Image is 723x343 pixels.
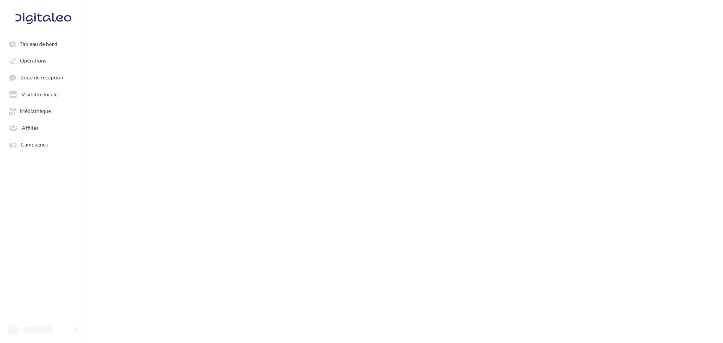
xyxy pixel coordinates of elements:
[5,53,82,67] a: Opérations
[5,104,82,117] a: Médiathèque
[20,58,46,64] span: Opérations
[5,70,82,84] a: Boîte de réception
[21,142,48,148] span: Campagnes
[20,74,63,81] span: Boîte de réception
[20,108,51,114] span: Médiathèque
[5,121,82,134] a: Affiliés
[5,87,82,101] a: Visibilité locale
[21,91,58,98] span: Visibilité locale
[20,41,57,47] span: Tableau de bord
[22,125,38,131] span: Affiliés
